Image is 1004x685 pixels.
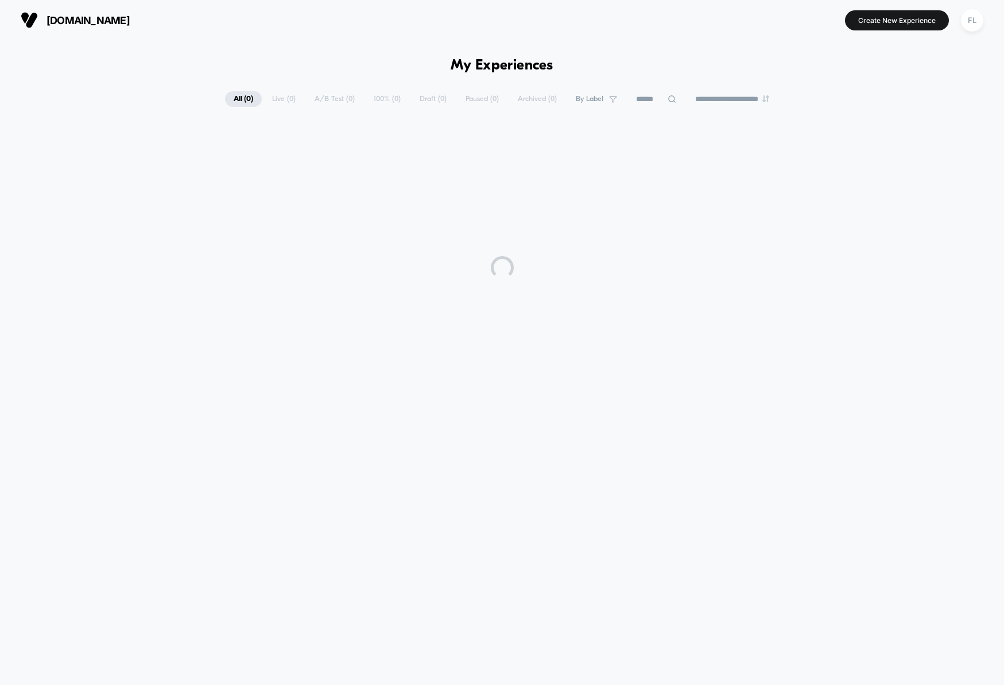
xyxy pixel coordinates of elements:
button: Create New Experience [845,10,949,30]
div: FL [961,9,983,32]
span: By Label [576,95,603,103]
img: end [762,95,769,102]
span: [DOMAIN_NAME] [46,14,130,26]
button: [DOMAIN_NAME] [17,11,133,29]
img: Visually logo [21,11,38,29]
button: FL [958,9,987,32]
h1: My Experiences [451,57,553,74]
span: All ( 0 ) [225,91,262,107]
